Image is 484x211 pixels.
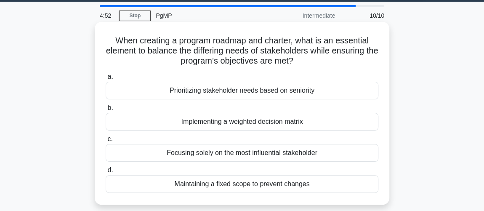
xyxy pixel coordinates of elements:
div: Implementing a weighted decision matrix [106,113,378,131]
span: a. [107,73,113,80]
div: Prioritizing stakeholder needs based on seniority [106,82,378,99]
span: d. [107,166,113,174]
span: b. [107,104,113,111]
h5: When creating a program roadmap and charter, what is an essential element to balance the differin... [105,35,379,67]
div: Intermediate [266,7,340,24]
div: Focusing solely on the most influential stakeholder [106,144,378,162]
div: Maintaining a fixed scope to prevent changes [106,175,378,193]
a: Stop [119,11,151,21]
div: PgMP [151,7,266,24]
div: 10/10 [340,7,389,24]
span: c. [107,135,112,142]
div: 4:52 [95,7,119,24]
